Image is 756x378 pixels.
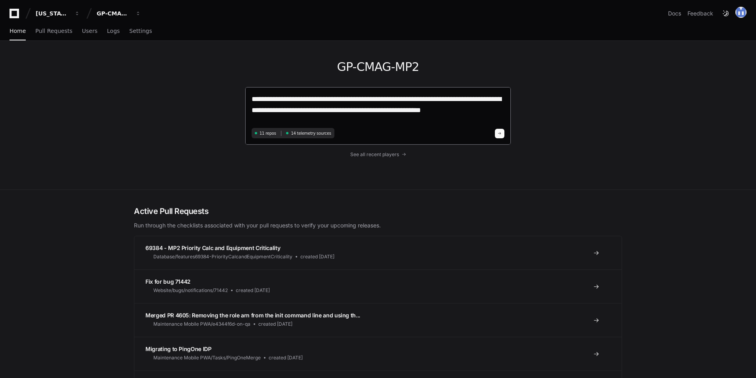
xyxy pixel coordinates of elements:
button: [US_STATE] Pacific [32,6,83,21]
span: 14 telemetry sources [291,130,331,136]
span: Database/features69384-PriorityCalcandEquipmentCriticality [153,254,292,260]
img: 174426149 [735,7,746,18]
span: Home [10,29,26,33]
span: Maintenance Mobile PWA/Tasks/PingOneMerge [153,355,261,361]
span: Users [82,29,97,33]
span: Migrating to PingOne IDP [145,346,212,352]
h1: GP-CMAG-MP2 [245,60,511,74]
span: created [DATE] [236,287,270,294]
span: 11 repos [260,130,276,136]
a: Merged PR 4605: Removing the role arn from the init command line and using th...Maintenance Mobil... [134,303,622,337]
a: Pull Requests [35,22,72,40]
span: Settings [129,29,152,33]
span: created [DATE] [300,254,334,260]
a: Docs [668,10,681,17]
a: Settings [129,22,152,40]
span: Fix for bug 71442 [145,278,191,285]
button: GP-CMAG-MP2 [94,6,144,21]
button: Feedback [687,10,713,17]
a: Fix for bug 71442Website/bugs/notifications/71442created [DATE] [134,269,622,303]
span: created [DATE] [258,321,292,327]
a: Users [82,22,97,40]
a: Logs [107,22,120,40]
span: Maintenance Mobile PWA/e4344f6d-on-qa [153,321,250,327]
span: 69384 - MP2 Priority Calc and Equipment Criticality [145,244,280,251]
span: See all recent players [350,151,399,158]
a: See all recent players [245,151,511,158]
a: Home [10,22,26,40]
span: Pull Requests [35,29,72,33]
span: Merged PR 4605: Removing the role arn from the init command line and using th... [145,312,360,319]
span: Website/bugs/notifications/71442 [153,287,228,294]
span: Logs [107,29,120,33]
a: Migrating to PingOne IDPMaintenance Mobile PWA/Tasks/PingOneMergecreated [DATE] [134,337,622,370]
p: Run through the checklists associated with your pull requests to verify your upcoming releases. [134,221,622,229]
h2: Active Pull Requests [134,206,622,217]
a: 69384 - MP2 Priority Calc and Equipment CriticalityDatabase/features69384-PriorityCalcandEquipmen... [134,236,622,269]
div: [US_STATE] Pacific [36,10,70,17]
span: created [DATE] [269,355,303,361]
div: GP-CMAG-MP2 [97,10,131,17]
